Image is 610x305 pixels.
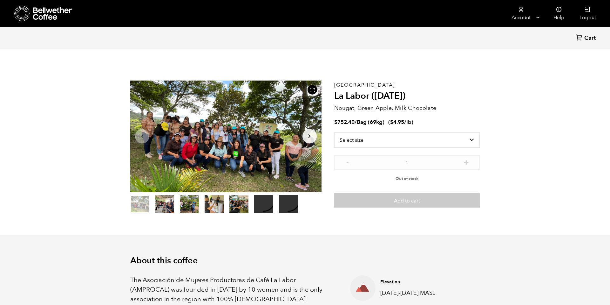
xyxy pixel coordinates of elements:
span: $ [390,118,393,126]
span: ( ) [388,118,413,126]
span: Cart [584,34,596,42]
p: [DATE]-[DATE] MASL [380,289,470,297]
span: Bag (69kg) [357,118,384,126]
p: Nougat, Green Apple, Milk Chocolate [334,104,480,112]
button: + [462,159,470,165]
h2: About this coffee [130,256,480,266]
a: Cart [576,34,597,43]
bdi: 4.95 [390,118,404,126]
h4: Elevation [380,279,470,285]
video: Your browser does not support the video tag. [279,195,298,213]
span: $ [334,118,337,126]
button: - [344,159,352,165]
button: Add to cart [334,193,480,208]
span: Out of stock [396,176,418,181]
h2: La Labor ([DATE]) [334,91,480,102]
span: / [355,118,357,126]
span: /lb [404,118,411,126]
video: Your browser does not support the video tag. [254,195,273,213]
bdi: 752.40 [334,118,355,126]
